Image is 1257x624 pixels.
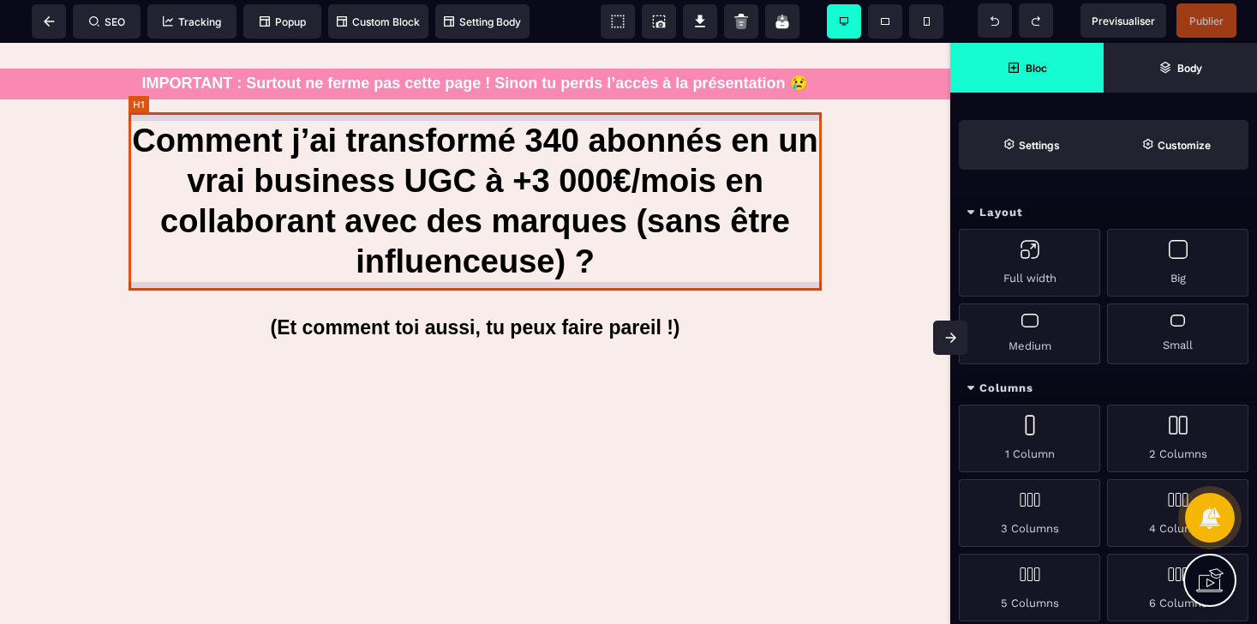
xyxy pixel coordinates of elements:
strong: 🚨 Avant de réserver ton appel, lis bien ce message (et pense à scroller 👇) [34,150,476,164]
span: Custom Block [337,15,420,28]
div: Medium [959,303,1100,364]
span: Publier [1189,15,1224,27]
div: Small [1107,303,1248,364]
a: Terms [224,402,257,414]
div: 1 Column [959,405,1100,472]
p: Candidature YouGC Academy [34,109,278,133]
div: Layout [950,197,1257,229]
div: Big [1107,229,1248,297]
p: Select a date & time [34,519,659,539]
strong: Customize [1158,139,1211,152]
span: First Name [34,330,99,344]
strong: tu dois d’abord remplir TOUT le formulaire [200,179,452,193]
span: Tracking [163,15,221,28]
span: Last Name [354,330,416,344]
span: Setting Body [444,15,521,28]
div: 1 [284,54,290,68]
h1: Comment j’ai transformé 340 abonnés en un vrai business UGC à +3 000€/mois en collaborant avec de... [129,69,822,248]
span: Open Style Manager [1104,120,1248,170]
span: Phone Number [34,256,123,270]
strong: Settings [1019,139,1060,152]
div: 4 Columns [1107,479,1248,547]
p: Si aucun créneau ne s’affiche à la fin, pas de panique : [34,207,654,224]
span: Settings [959,120,1104,170]
span: Open Layer Manager [1104,43,1257,93]
span: SEO [89,15,125,28]
p: Pour accéder aux créneaux, jusqu’à la dernière question ✅ [34,177,654,195]
p: By entering information, I agree to [34,400,659,416]
span: Popup [260,15,306,28]
div: Full width [959,229,1100,297]
a: Privacy policy [268,402,345,414]
div: 3 Columns [959,479,1100,547]
div: 6 Columns [1107,554,1248,621]
span: Open Blocks [950,43,1104,93]
div: 5 Columns [959,554,1100,621]
p: Fill out the form [307,51,420,71]
span: Previsualiser [1092,15,1155,27]
span: View components [601,4,635,39]
strong: Body [1177,62,1202,75]
div: France: + 33 [39,283,73,310]
strong: "Tu n’as peut-être pas encore tout complété (scroll bien jusqu’en bas 📲)" [69,237,506,251]
span: & [260,402,268,414]
div: Columns [950,373,1257,405]
strong: Bloc [1026,62,1047,75]
div: 2 Columns [1107,405,1248,472]
h1: (Et comment toi aussi, tu peux faire pareil !) [129,265,822,305]
span: Screenshot [642,4,676,39]
span: Preview [1080,3,1166,38]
